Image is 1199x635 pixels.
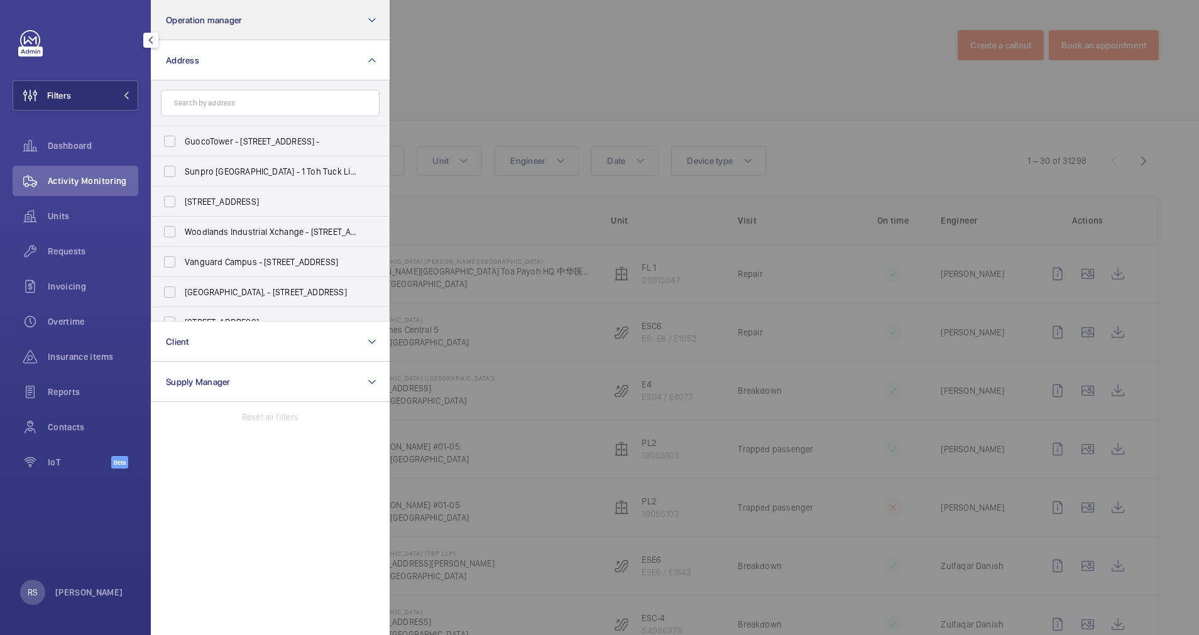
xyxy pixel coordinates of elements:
span: Beta [111,456,128,469]
button: Filters [13,80,138,111]
span: Dashboard [48,139,138,152]
span: Units [48,210,138,222]
span: Filters [47,89,71,102]
span: Invoicing [48,280,138,293]
span: IoT [48,456,111,469]
span: Activity Monitoring [48,175,138,187]
span: Reports [48,386,138,398]
span: Overtime [48,315,138,328]
span: Insurance items [48,350,138,363]
span: Requests [48,245,138,258]
span: Contacts [48,421,138,433]
p: [PERSON_NAME] [55,586,123,599]
p: RS [28,586,38,599]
